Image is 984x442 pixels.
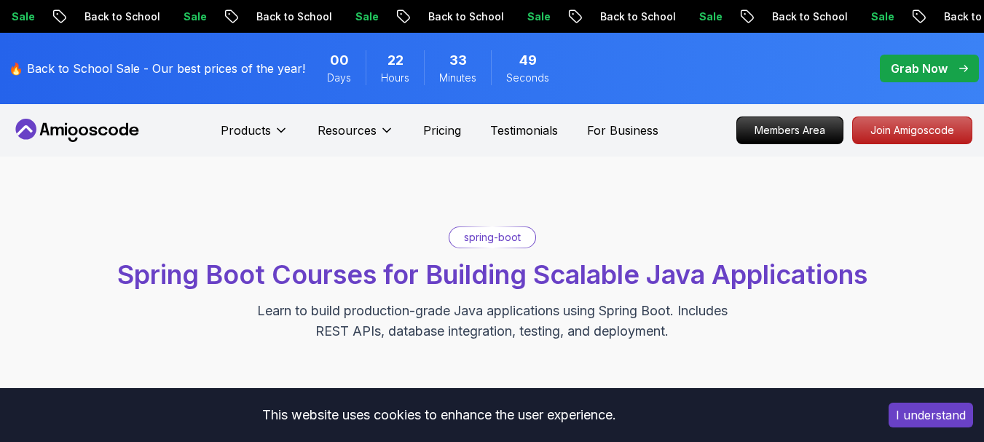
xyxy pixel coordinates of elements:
p: Back to School [760,9,859,24]
p: Members Area [737,117,843,143]
div: This website uses cookies to enhance the user experience. [11,399,867,431]
span: 33 Minutes [449,50,467,71]
p: Sale [688,9,734,24]
p: Resources [318,122,377,139]
a: For Business [587,122,658,139]
p: Sale [344,9,390,24]
p: Grab Now [891,60,948,77]
button: Resources [318,122,394,151]
button: Accept cookies [889,403,973,427]
span: 0 Days [330,50,349,71]
p: 🔥 Back to School Sale - Our best prices of the year! [9,60,305,77]
p: Products [221,122,271,139]
p: Back to School [245,9,344,24]
a: Members Area [736,117,843,144]
p: Join Amigoscode [853,117,972,143]
a: Join Amigoscode [852,117,972,144]
button: Products [221,122,288,151]
p: Learn to build production-grade Java applications using Spring Boot. Includes REST APIs, database... [248,301,737,342]
span: Days [327,71,351,85]
span: 49 Seconds [519,50,537,71]
span: Spring Boot Courses for Building Scalable Java Applications [117,259,867,291]
p: Back to School [73,9,172,24]
span: 22 Hours [387,50,404,71]
p: spring-boot [464,230,521,245]
p: Sale [859,9,906,24]
span: Minutes [439,71,476,85]
a: Testimonials [490,122,558,139]
p: Sale [172,9,219,24]
p: Sale [516,9,562,24]
span: Hours [381,71,409,85]
p: Back to School [589,9,688,24]
a: Pricing [423,122,461,139]
p: Back to School [417,9,516,24]
span: Seconds [506,71,549,85]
